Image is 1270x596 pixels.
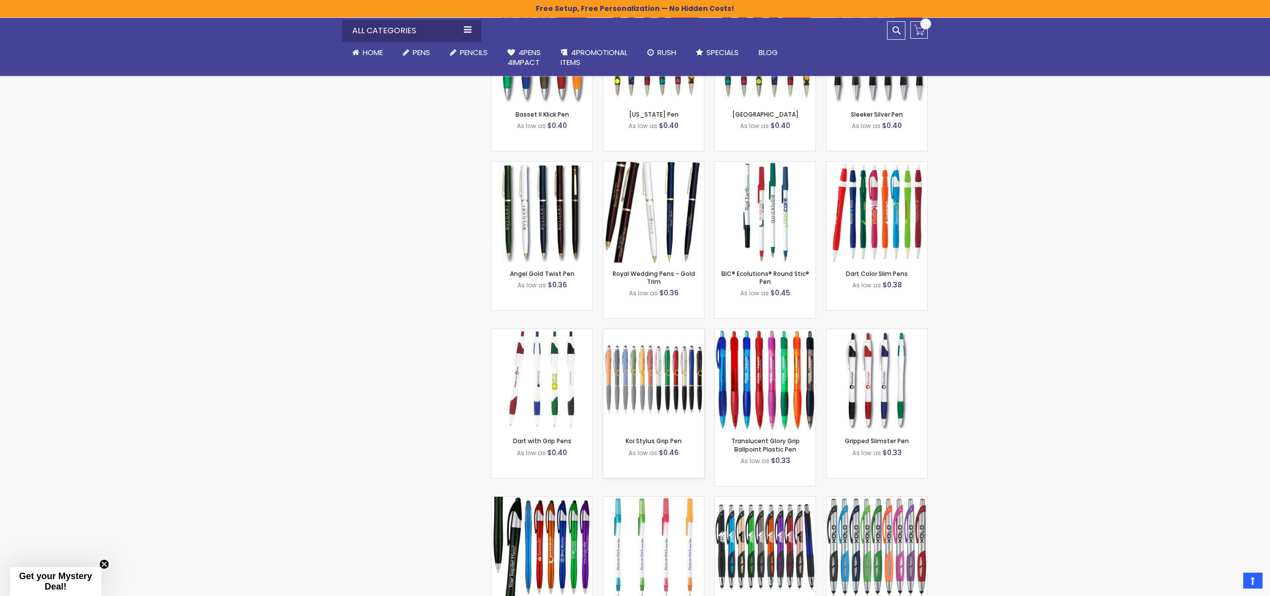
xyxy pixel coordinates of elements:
span: Rush [657,47,676,58]
span: As low as [517,281,546,289]
span: $0.33 [883,448,902,458]
span: Pencils [460,47,488,58]
a: Koi Stylus Grip Pen [603,329,704,337]
a: Basset II Klick Pen [515,110,569,119]
span: $0.40 [547,448,567,458]
span: $0.40 [659,121,679,131]
a: Specials [686,42,749,64]
a: [GEOGRAPHIC_DATA] [732,110,799,119]
a: Gripped Slimster Pen [826,329,927,337]
img: Angel Gold Twist Pen [492,162,592,263]
iframe: Google Customer Reviews [1188,569,1270,596]
span: 4Pens 4impact [508,47,541,67]
span: Get your Mystery Deal! [19,571,92,592]
span: $0.45 [770,288,790,298]
span: $0.40 [882,121,902,131]
span: $0.33 [771,456,790,465]
span: $0.46 [659,448,679,458]
button: Close teaser [99,559,109,569]
a: Royal Wedding Pens - Gold Trim [603,161,704,170]
a: 4Pens4impact [498,42,551,74]
a: [US_STATE] Pen [629,110,679,119]
span: Pens [413,47,430,58]
a: 4PROMOTIONALITEMS [551,42,637,74]
a: BIC® Round Stic Ice Pen [603,496,704,505]
span: $0.36 [548,280,567,290]
img: Dart Color slim Pens [826,162,927,263]
a: Blog [749,42,788,64]
span: $0.38 [883,280,902,290]
div: All Categories [342,20,481,42]
span: As low as [629,449,657,457]
span: Blog [759,47,778,58]
img: Royal Wedding Pens - Gold Trim [603,162,704,263]
span: As low as [629,289,658,297]
span: As low as [740,122,769,130]
span: 4PROMOTIONAL ITEMS [561,47,628,67]
img: Koi Stylus Grip Pen [603,329,704,430]
span: As low as [852,281,881,289]
a: Koi Stylus Grip Pen [626,437,682,445]
span: As low as [852,122,881,130]
span: As low as [517,122,546,130]
a: Dart Color Slim Pens [846,269,908,278]
span: As low as [629,122,657,130]
a: Sleeker Silver Pen [851,110,903,119]
a: Royal Wedding Pens - Gold Trim [613,269,695,286]
img: Gripped Slimster Pen [826,329,927,430]
a: Dart Color slim Pens [826,161,927,170]
span: As low as [741,457,769,465]
a: BIC® Ecolutions® Round Stic® Pen [721,269,809,286]
div: Get your Mystery Deal!Close teaser [10,567,101,596]
a: Gripped Slimster Pen [845,437,909,445]
span: Home [363,47,383,58]
span: As low as [517,449,546,457]
img: Translucent Glory Grip Ballpoint Plastic Pen [715,329,816,430]
a: Boston Silver Stylus Pen [826,496,927,505]
a: BIC® Ecolutions® Round Stic® Pen [715,161,816,170]
span: As low as [740,289,769,297]
a: Angel Gold Twist Pen [510,269,574,278]
a: Pens [393,42,440,64]
img: Dart with Grip Pens [492,329,592,430]
a: Dart with Grip Pens [492,329,592,337]
a: TouchWrite Query Stylus Pen [492,496,592,505]
a: Home [342,42,393,64]
a: Dart with Grip Pens [513,437,571,445]
a: Rush [637,42,686,64]
a: Boston Stylus Pen [715,496,816,505]
img: BIC® Ecolutions® Round Stic® Pen [715,162,816,263]
a: Angel Gold Twist Pen [492,161,592,170]
a: Translucent Glory Grip Ballpoint Plastic Pen [731,437,800,453]
a: Pencils [440,42,498,64]
span: $0.40 [547,121,567,131]
a: Translucent Glory Grip Ballpoint Plastic Pen [715,329,816,337]
span: $0.36 [659,288,679,298]
span: As low as [852,449,881,457]
span: $0.40 [770,121,790,131]
span: Specials [706,47,739,58]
